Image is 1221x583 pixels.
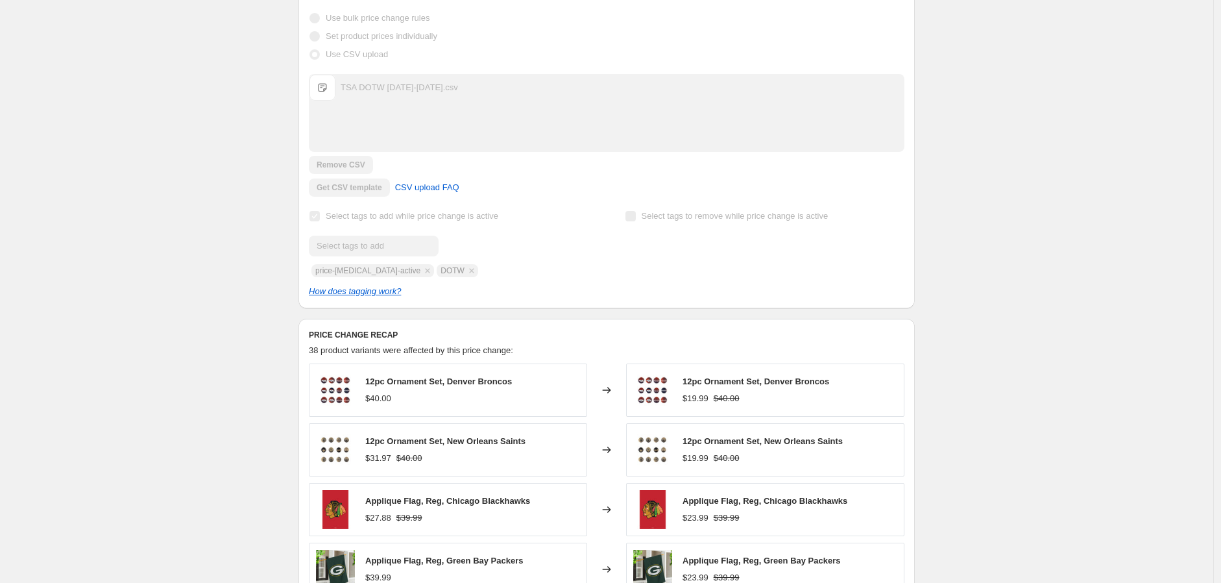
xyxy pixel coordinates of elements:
[683,556,840,565] span: Applique Flag, Reg, Green Bay Packers
[365,496,530,506] span: Applique Flag, Reg, Chicago Blackhawks
[326,31,437,41] span: Set product prices individually
[683,512,708,525] div: $23.99
[309,236,439,256] input: Select tags to add
[387,177,467,198] a: CSV upload FAQ
[309,345,513,355] span: 38 product variants were affected by this price change:
[714,392,740,405] strike: $40.00
[326,13,429,23] span: Use bulk price change rules
[326,211,498,221] span: Select tags to add while price change is active
[683,377,829,386] span: 12pc Ornament Set, Denver Broncos
[365,556,523,565] span: Applique Flag, Reg, Green Bay Packers
[633,430,672,469] img: 3909_353e897d-600e-4fba-ad29-2f1ebce38f4e_80x.jpg
[395,181,459,194] span: CSV upload FAQ
[365,452,391,465] div: $31.97
[714,452,740,465] strike: $40.00
[341,81,458,94] div: TSA DOTW [DATE]-[DATE].csv
[633,371,672,410] img: 3909_6792cf80-c67e-4986-86b0-a8a1329e40eb_80x.jpg
[683,392,708,405] div: $19.99
[396,452,422,465] strike: $40.00
[316,490,355,529] img: 3909_cf0cc5b4-6512-4dbb-a3d1-433b4c1a38a6_80x.jpg
[642,211,828,221] span: Select tags to remove while price change is active
[365,512,391,525] div: $27.88
[683,452,708,465] div: $19.99
[316,371,355,410] img: 3909_6792cf80-c67e-4986-86b0-a8a1329e40eb_80x.jpg
[633,490,672,529] img: 3909_cf0cc5b4-6512-4dbb-a3d1-433b4c1a38a6_80x.jpg
[683,496,847,506] span: Applique Flag, Reg, Chicago Blackhawks
[309,286,401,296] a: How does tagging work?
[683,436,843,446] span: 12pc Ornament Set, New Orleans Saints
[365,392,391,405] div: $40.00
[365,436,526,446] span: 12pc Ornament Set, New Orleans Saints
[365,377,512,386] span: 12pc Ornament Set, Denver Broncos
[396,512,422,525] strike: $39.99
[714,512,740,525] strike: $39.99
[326,49,388,59] span: Use CSV upload
[309,330,904,340] h6: PRICE CHANGE RECAP
[316,430,355,469] img: 3909_353e897d-600e-4fba-ad29-2f1ebce38f4e_80x.jpg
